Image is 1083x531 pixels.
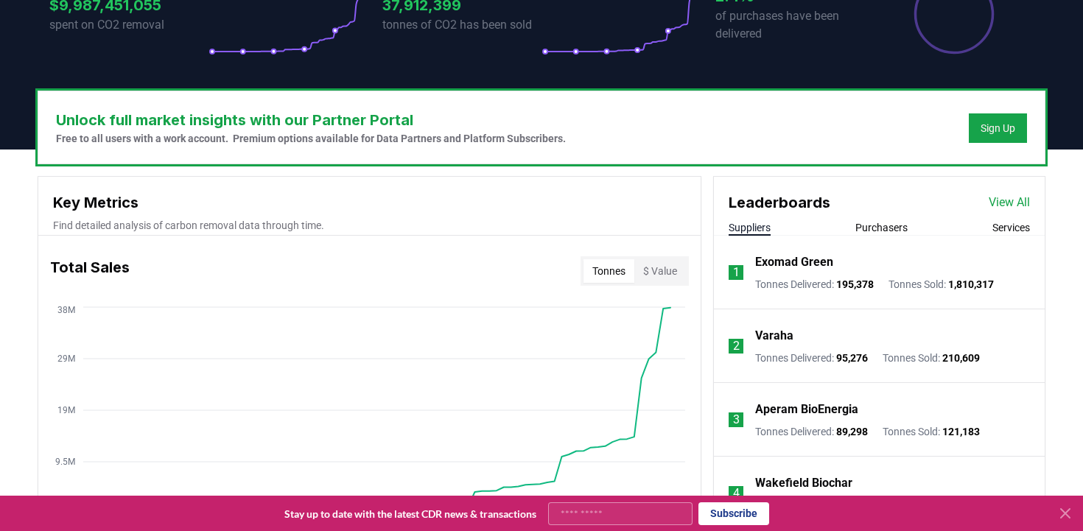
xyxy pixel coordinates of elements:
[883,351,980,365] p: Tonnes Sold :
[755,327,793,345] a: Varaha
[755,474,852,492] a: Wakefield Biochar
[729,191,830,214] h3: Leaderboards
[53,191,686,214] h3: Key Metrics
[889,277,994,292] p: Tonnes Sold :
[49,16,208,34] p: spent on CO2 removal
[755,277,874,292] p: Tonnes Delivered :
[942,426,980,437] span: 121,183
[56,131,566,146] p: Free to all users with a work account. Premium options available for Data Partners and Platform S...
[56,109,566,131] h3: Unlock full market insights with our Partner Portal
[855,220,908,235] button: Purchasers
[755,424,868,439] p: Tonnes Delivered :
[53,218,686,233] p: Find detailed analysis of carbon removal data through time.
[733,264,740,281] p: 1
[733,411,740,429] p: 3
[755,253,833,271] a: Exomad Green
[836,352,868,364] span: 95,276
[969,113,1027,143] button: Sign Up
[50,256,130,286] h3: Total Sales
[382,16,541,34] p: tonnes of CO2 has been sold
[57,305,75,315] tspan: 38M
[55,457,75,467] tspan: 9.5M
[942,352,980,364] span: 210,609
[981,121,1015,136] a: Sign Up
[57,354,75,364] tspan: 29M
[715,7,875,43] p: of purchases have been delivered
[755,351,868,365] p: Tonnes Delivered :
[729,220,771,235] button: Suppliers
[836,278,874,290] span: 195,378
[733,485,740,502] p: 4
[733,337,740,355] p: 2
[634,259,686,283] button: $ Value
[836,426,868,437] span: 89,298
[755,401,858,418] a: Aperam BioEnergia
[992,220,1030,235] button: Services
[57,405,75,415] tspan: 19M
[948,278,994,290] span: 1,810,317
[989,194,1030,211] a: View All
[583,259,634,283] button: Tonnes
[883,424,980,439] p: Tonnes Sold :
